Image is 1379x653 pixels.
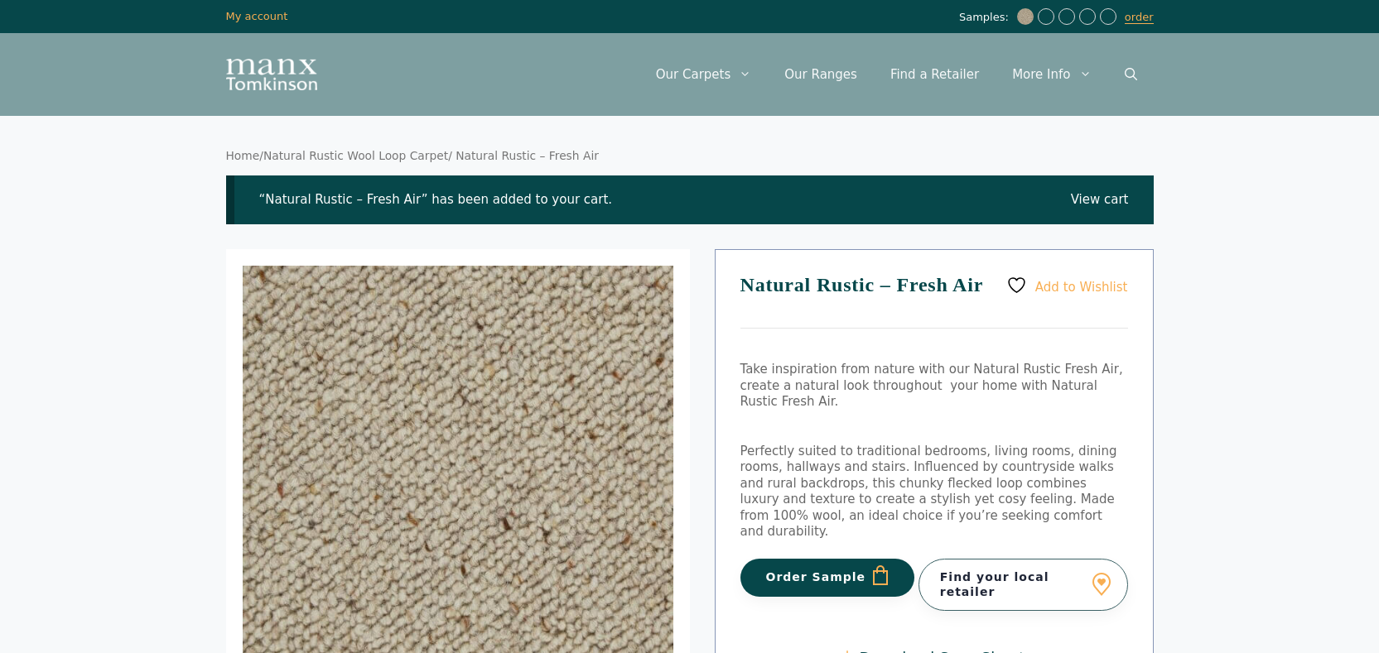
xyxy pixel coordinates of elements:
a: Our Carpets [639,50,769,99]
a: Find a Retailer [874,50,996,99]
a: Natural Rustic Wool Loop Carpet [263,149,448,162]
a: Add to Wishlist [1006,275,1127,295]
h1: Natural Rustic – Fresh Air [740,275,1128,329]
span: Add to Wishlist [1035,280,1128,295]
a: More Info [996,50,1107,99]
img: Manx Tomkinson [226,59,317,90]
a: My account [226,10,288,22]
nav: Primary [639,50,1154,99]
a: Open Search Bar [1108,50,1154,99]
a: Home [226,149,260,162]
a: Our Ranges [768,50,874,99]
a: order [1125,11,1154,24]
p: Take inspiration from nature with our Natural Rustic Fresh Air, create a natural look throughout ... [740,362,1128,411]
a: View cart [1071,192,1129,209]
a: Find your local retailer [919,559,1128,610]
p: Perfectly suited to traditional bedrooms, living rooms, dining rooms, hallways and stairs. Influe... [740,444,1128,540]
img: Natural Rustic Fresh Air [1017,8,1034,25]
span: Samples: [959,11,1013,25]
nav: Breadcrumb [226,149,1154,164]
button: Order Sample [740,559,915,597]
div: “Natural Rustic – Fresh Air” has been added to your cart. [226,175,1154,225]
